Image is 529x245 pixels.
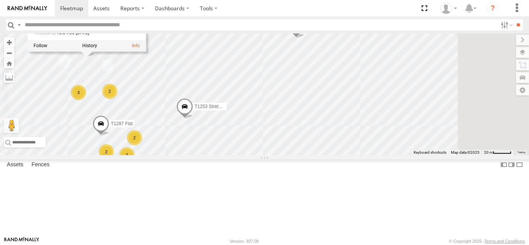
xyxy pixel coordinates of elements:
[4,48,14,58] button: Zoom out
[414,150,446,155] button: Keyboard shortcuts
[3,159,27,170] label: Assets
[28,159,53,170] label: Fences
[482,150,514,155] button: Map Scale: 20 m per 45 pixels
[487,2,499,14] i: ?
[484,150,493,154] span: 20 m
[102,84,117,99] div: 2
[516,85,529,95] label: Map Settings
[132,43,140,49] a: View Asset Details
[449,239,525,243] div: © Copyright 2025 -
[500,159,508,170] label: Dock Summary Table to the Left
[484,239,525,243] a: Terms and Conditions
[99,144,114,159] div: 2
[4,237,39,245] a: Visit our Website
[127,130,142,145] div: 2
[4,118,19,133] button: Drag Pegman onto the map to open Street View
[111,121,133,127] span: T1287 Flat
[4,72,14,83] label: Measure
[498,19,514,30] label: Search Filter Options
[34,43,47,49] label: Realtime tracking of Asset
[4,37,14,48] button: Zoom in
[518,151,526,154] a: Terms (opens in new tab)
[82,43,97,49] label: View Asset History
[8,6,47,11] img: rand-logo.svg
[451,150,479,154] span: Map data ©2025
[194,104,246,110] span: T1253 Stretch 3 Axle Flat
[4,58,14,68] button: Zoom Home
[438,3,460,14] div: Dan Vicory
[508,159,515,170] label: Dock Summary Table to the Right
[516,159,523,170] label: Hide Summary Table
[230,239,259,243] div: Version: 307.00
[16,19,22,30] label: Search Query
[119,147,134,162] div: 2
[71,85,86,100] div: 3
